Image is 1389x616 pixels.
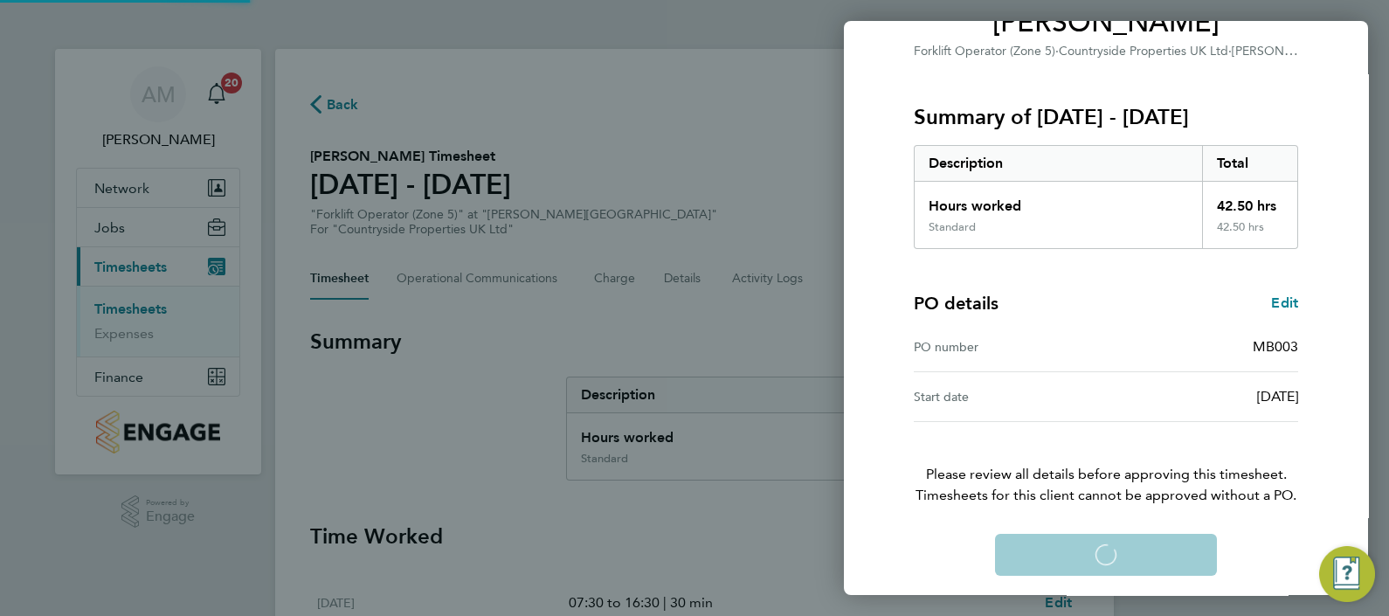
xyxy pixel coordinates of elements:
[1106,386,1298,407] div: [DATE]
[914,103,1298,131] h3: Summary of [DATE] - [DATE]
[1202,182,1298,220] div: 42.50 hrs
[914,5,1298,40] span: [PERSON_NAME]
[914,145,1298,249] div: Summary of 22 - 28 Sep 2025
[1271,293,1298,314] a: Edit
[914,386,1106,407] div: Start date
[1271,294,1298,311] span: Edit
[915,146,1202,181] div: Description
[1319,546,1375,602] button: Engage Resource Center
[914,291,999,315] h4: PO details
[1202,220,1298,248] div: 42.50 hrs
[1228,44,1232,59] span: ·
[893,422,1319,506] p: Please review all details before approving this timesheet.
[915,182,1202,220] div: Hours worked
[1202,146,1298,181] div: Total
[914,44,1055,59] span: Forklift Operator (Zone 5)
[1055,44,1059,59] span: ·
[893,485,1319,506] span: Timesheets for this client cannot be approved without a PO.
[1253,338,1298,355] span: MB003
[1232,42,1364,59] span: [PERSON_NAME] Parva
[1059,44,1228,59] span: Countryside Properties UK Ltd
[929,220,976,234] div: Standard
[914,336,1106,357] div: PO number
